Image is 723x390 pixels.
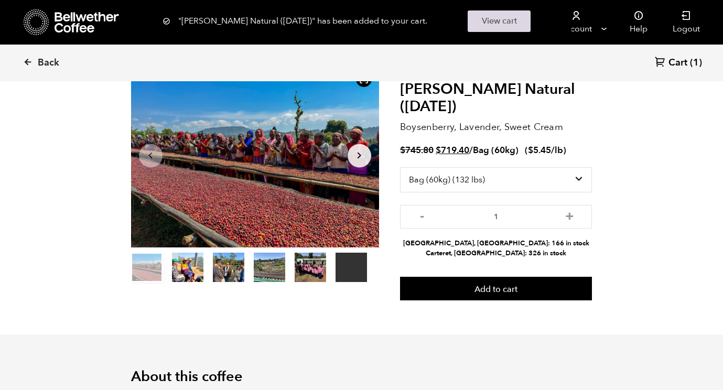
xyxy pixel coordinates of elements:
video: Your browser does not support the video tag. [336,253,367,282]
span: Back [38,57,59,69]
p: Boysenberry, Lavender, Sweet Cream [400,120,592,134]
span: Cart [668,57,687,69]
span: /lb [551,144,563,156]
span: $ [400,144,405,156]
button: Add to cart [400,277,592,301]
span: Bag (60kg) [473,144,519,156]
span: (1) [690,57,702,69]
div: "[PERSON_NAME] Natural ([DATE])" has been added to your cart. [163,10,561,32]
button: + [563,210,576,221]
span: / [469,144,473,156]
span: ( ) [525,144,566,156]
li: Carteret, [GEOGRAPHIC_DATA]: 326 in stock [400,248,592,258]
h2: [PERSON_NAME] Natural ([DATE]) [400,81,592,116]
button: - [416,210,429,221]
li: [GEOGRAPHIC_DATA], [GEOGRAPHIC_DATA]: 166 in stock [400,239,592,248]
bdi: 5.45 [528,144,551,156]
span: $ [528,144,533,156]
bdi: 745.80 [400,144,434,156]
a: Cart (1) [655,56,702,70]
span: $ [436,144,441,156]
bdi: 719.40 [436,144,469,156]
a: View cart [468,10,531,32]
h2: About this coffee [131,369,592,385]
